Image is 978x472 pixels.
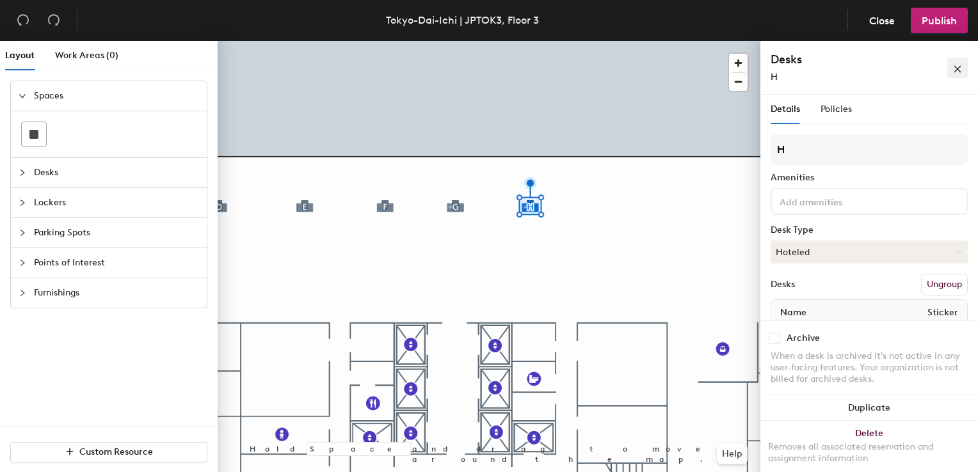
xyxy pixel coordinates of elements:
[771,240,968,264] button: Hoteled
[777,193,892,208] input: Add amenities
[79,446,153,457] span: Custom Resource
[821,104,852,114] span: Policies
[55,50,118,61] span: Work Areas (0)
[717,444,748,464] button: Help
[19,289,26,297] span: collapsed
[774,301,813,324] span: Name
[771,173,968,183] div: Amenities
[921,301,965,324] span: Sticker
[34,278,199,308] span: Furnishings
[911,8,968,33] button: Publish
[34,218,199,248] span: Parking Spots
[386,12,539,28] div: Tokyo-Dai-Ichi | JPTOK3, Floor 3
[17,13,29,26] span: undo
[787,333,820,343] div: Archive
[771,225,968,235] div: Desk Type
[921,274,968,295] button: Ungroup
[34,248,199,278] span: Points of Interest
[771,279,795,290] div: Desks
[771,51,911,68] h4: Desks
[771,104,800,114] span: Details
[10,442,207,462] button: Custom Resource
[760,395,978,421] button: Duplicate
[10,8,36,33] button: Undo (⌘ + Z)
[19,259,26,267] span: collapsed
[19,199,26,207] span: collapsed
[34,81,199,111] span: Spaces
[5,50,35,61] span: Layout
[771,350,968,385] div: When a desk is archived it's not active in any user-facing features. Your organization is not bil...
[19,169,26,177] span: collapsed
[922,15,957,27] span: Publish
[858,8,906,33] button: Close
[19,92,26,100] span: expanded
[768,441,970,464] div: Removes all associated reservation and assignment information
[34,188,199,217] span: Lockers
[41,8,67,33] button: Redo (⌘ + ⇧ + Z)
[19,229,26,237] span: collapsed
[771,72,778,83] span: H
[869,15,895,27] span: Close
[34,158,199,187] span: Desks
[953,65,962,74] span: close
